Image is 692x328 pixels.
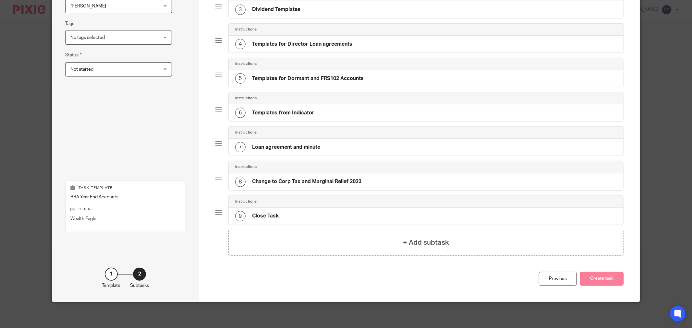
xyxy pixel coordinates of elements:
h4: Instructions [235,164,257,170]
h4: Instructions [235,130,257,135]
h4: Instructions [235,96,257,101]
div: 4 [235,39,246,49]
p: BBA Year End Accounts [70,194,181,200]
h4: Change to Corp Tax and Marginal Relief 2023 [252,178,361,185]
p: Client [70,207,181,212]
h4: Dividend Templates [252,6,300,13]
h4: Templates from Indicator [252,110,314,116]
h4: + Add subtask [403,238,449,248]
p: Subtasks [130,282,149,289]
p: Wealth Eagle [70,216,181,222]
div: 3 [235,5,246,15]
span: Not started [70,67,93,72]
h4: Instructions [235,61,257,66]
label: Status [65,51,82,59]
h4: Templates for Dormant and FRS102 Accounts [252,75,364,82]
h4: Close Task [252,213,279,219]
button: Create task [580,272,624,286]
h4: Templates for Director Loan agreements [252,41,352,48]
div: 7 [235,142,246,152]
span: No tags selected [70,35,105,40]
div: 9 [235,211,246,221]
div: 2 [133,268,146,281]
p: Task template [70,185,181,191]
span: [PERSON_NAME] [70,4,106,8]
div: Previous [539,272,577,286]
h4: Instructions [235,199,257,204]
p: Template [102,282,120,289]
div: 6 [235,108,246,118]
div: 1 [105,268,118,281]
div: 8 [235,177,246,187]
label: Tags [65,20,74,27]
h4: Loan agreement and minute [252,144,320,151]
h4: Instructions [235,27,257,32]
div: 5 [235,73,246,84]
